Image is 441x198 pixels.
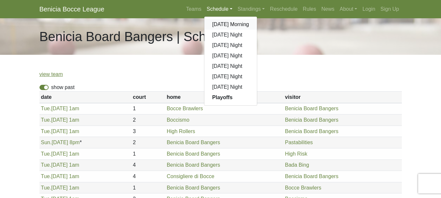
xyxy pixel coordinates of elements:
[204,16,257,106] div: Schedule
[285,185,321,190] a: Bocce Brawlers
[39,92,132,103] th: date
[337,3,360,16] a: About
[41,185,51,190] span: Tue.
[300,3,319,16] a: Rules
[41,117,79,123] a: Tue.[DATE] 1am
[131,103,165,114] td: 1
[204,92,257,103] a: Playoffs
[41,185,79,190] a: Tue.[DATE] 1am
[167,174,214,179] a: Consigliere di Bocce
[285,151,307,157] a: High Risk
[41,129,79,134] a: Tue.[DATE] 1am
[41,117,51,123] span: Tue.
[204,71,257,82] a: [DATE] Night
[204,40,257,51] a: [DATE] Night
[283,92,402,103] th: visitor
[39,29,238,44] h1: Benicia Board Bangers | Schedule
[285,106,339,111] a: Benicia Board Bangers
[39,71,63,77] a: view team
[267,3,300,16] a: Reschedule
[131,92,165,103] th: court
[167,185,220,190] a: Benicia Board Bangers
[131,160,165,171] td: 4
[41,162,51,168] span: Tue.
[131,126,165,137] td: 3
[285,140,313,145] a: Pastabilities
[212,95,232,100] strong: Playoffs
[167,140,220,145] a: Benicia Board Bangers
[378,3,402,16] a: Sign Up
[41,140,52,145] span: Sun.
[131,171,165,182] td: 4
[285,162,309,168] a: Bada Bing
[41,129,51,134] span: Tue.
[167,106,203,111] a: Bocce Brawlers
[360,3,378,16] a: Login
[131,182,165,193] td: 1
[41,162,79,168] a: Tue.[DATE] 1am
[235,3,267,16] a: Standings
[285,129,339,134] a: Benicia Board Bangers
[41,151,79,157] a: Tue.[DATE] 1am
[131,137,165,148] td: 2
[204,30,257,40] a: [DATE] Night
[131,114,165,126] td: 2
[204,51,257,61] a: [DATE] Night
[167,151,220,157] a: Benicia Board Bangers
[41,106,79,111] a: Tue.[DATE] 1am
[204,3,235,16] a: Schedule
[41,151,51,157] span: Tue.
[39,3,104,16] a: Benicia Bocce League
[51,84,75,91] label: show past
[204,61,257,71] a: [DATE] Night
[204,82,257,92] a: [DATE] Night
[41,174,51,179] span: Tue.
[285,174,339,179] a: Benicia Board Bangers
[165,92,283,103] th: home
[204,19,257,30] a: [DATE] Morning
[167,117,189,123] a: Boccismo
[183,3,204,16] a: Teams
[41,140,80,145] a: Sun.[DATE] 8pm
[41,106,51,111] span: Tue.
[167,162,220,168] a: Benicia Board Bangers
[167,129,195,134] a: High Rollers
[319,3,337,16] a: News
[41,174,79,179] a: Tue.[DATE] 1am
[285,117,339,123] a: Benicia Board Bangers
[131,148,165,160] td: 1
